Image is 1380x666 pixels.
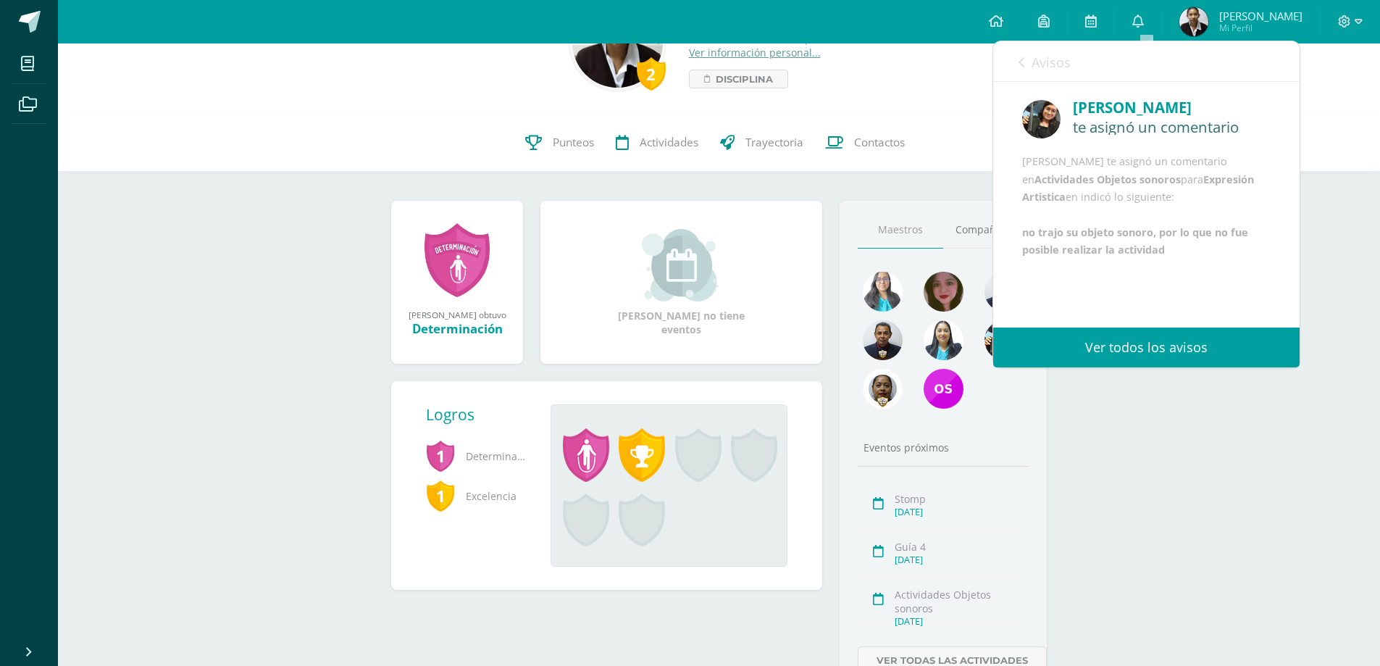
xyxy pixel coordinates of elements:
div: Determinación [406,320,509,337]
img: event_small.png [642,229,721,301]
div: [PERSON_NAME] te asignó un comentario en para en indicó lo siguiente: [1022,153,1271,259]
img: 73802ff053b96be4d416064cb46eb66b.png [984,320,1024,360]
a: Ver información personal... [689,46,821,59]
img: afbb90b42ddb8510e0c4b806fbdf27cc.png [1022,100,1061,138]
div: Stomp [895,492,1024,506]
img: ce48fdecffa589a24be67930df168508.png [863,272,903,312]
a: Disciplina [689,70,788,88]
span: Contactos [854,135,905,150]
div: [DATE] [895,554,1024,566]
span: Mi Perfil [1219,22,1302,34]
div: 2 [637,57,666,91]
span: Determinación [426,436,527,476]
a: Ver todos los avisos [993,328,1300,367]
div: [DATE] [895,506,1024,518]
div: [DATE] [895,615,1024,628]
span: Punteos [553,135,594,150]
span: [PERSON_NAME] [1219,9,1302,23]
a: Trayectoria [709,114,814,172]
a: Contactos [814,114,916,172]
span: Trayectoria [745,135,803,150]
span: Disciplina [716,70,773,88]
img: 9fe0fd17307f8b952d7b109f04598178.png [924,320,963,360]
img: dbd96a2ba9ea15004af00e78bfbe6cb0.png [1179,7,1208,36]
b: Actividades Objetos sonoros [1034,172,1181,186]
div: [PERSON_NAME] no tiene eventos [609,229,754,336]
div: Logros [426,404,539,425]
img: 6feca0e4b445fec6a7380f1531de80f0.png [924,369,963,409]
a: Actividades [605,114,709,172]
div: [PERSON_NAME] [1073,96,1271,119]
div: Actividades Objetos sonoros [895,588,1024,615]
div: te asignó un comentario [1073,119,1271,135]
div: [PERSON_NAME] obtuvo [406,309,509,320]
div: Eventos próximos [858,441,1029,454]
span: 1 [426,479,455,512]
img: 82d5c3eb7b9d0c31916ac3afdee87cd3.png [863,320,903,360]
span: Avisos [1032,54,1071,71]
b: no trajo su objeto sonoro, por lo que no fue posible realizar la actividad [1022,225,1248,257]
span: Excelencia [426,476,527,516]
img: 76e40354e9c498dffe855eee51dfc475.png [984,272,1024,312]
span: 1 [426,439,455,473]
a: Maestros [858,212,943,249]
div: Guía 4 [895,540,1024,554]
span: Actividades [640,135,698,150]
a: Compañeros [943,212,1029,249]
img: 775caf7197dc2b63b976a94a710c5fee.png [924,272,963,312]
img: 39d12c75fc7c08c1d8db18f8fb38dc3f.png [863,369,903,409]
a: Punteos [514,114,605,172]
